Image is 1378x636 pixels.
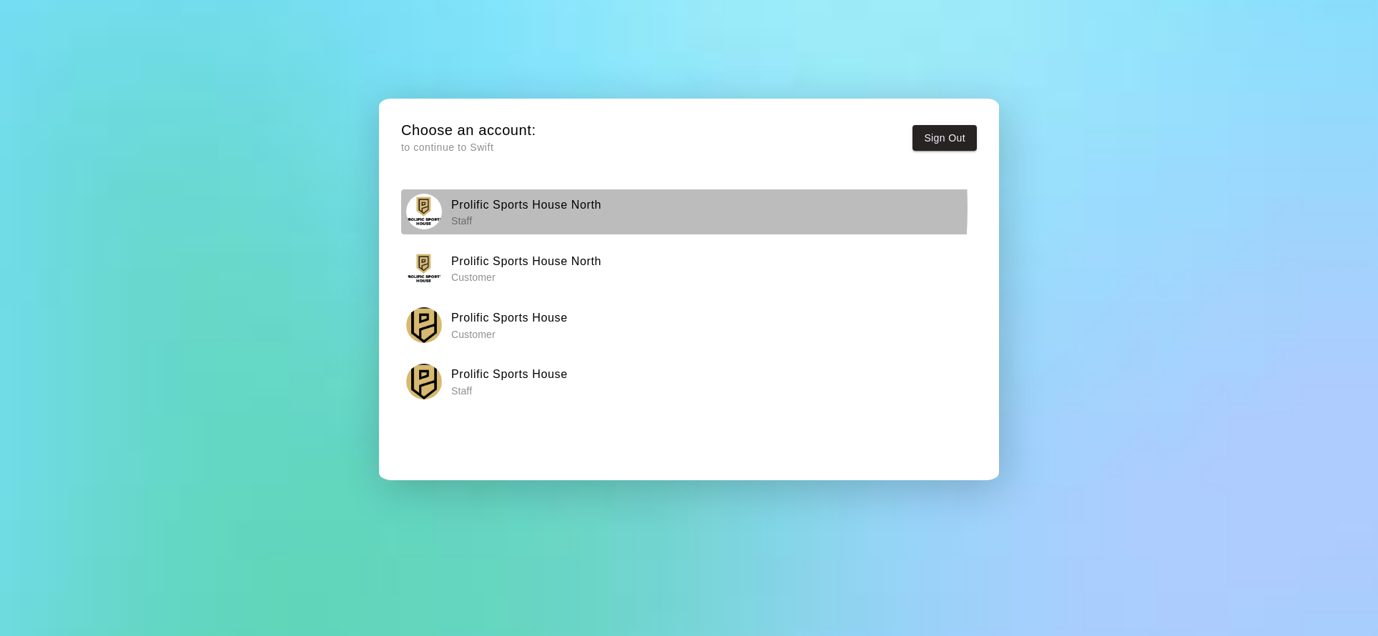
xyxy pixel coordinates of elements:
[451,270,601,284] p: Customer
[451,252,601,271] h6: Prolific Sports House North
[401,140,536,155] p: to continue to Swift
[406,194,442,229] img: Prolific Sports House North
[406,307,442,343] img: Prolific Sports House
[406,364,442,399] img: Prolific Sports House
[451,214,601,228] p: Staff
[401,121,536,140] h5: Choose an account:
[451,309,568,327] h6: Prolific Sports House
[451,196,601,214] h6: Prolific Sports House North
[451,384,568,398] p: Staff
[401,189,977,234] button: Prolific Sports House NorthProlific Sports House North Staff
[912,125,977,151] button: Sign Out
[451,327,568,342] p: Customer
[451,365,568,384] h6: Prolific Sports House
[401,302,977,347] button: Prolific Sports HouseProlific Sports House Customer
[401,359,977,404] button: Prolific Sports HouseProlific Sports House Staff
[406,251,442,287] img: Prolific Sports House North
[401,246,977,291] button: Prolific Sports House NorthProlific Sports House North Customer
